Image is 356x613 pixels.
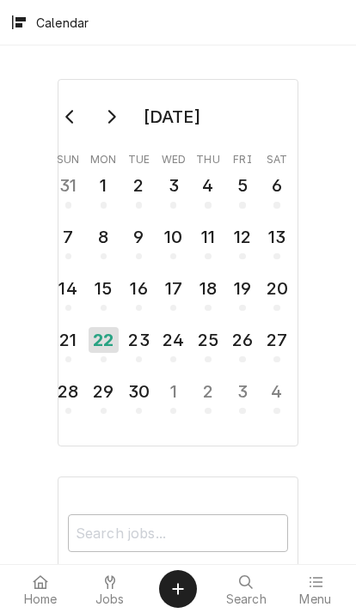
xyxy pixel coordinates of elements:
div: 22 [89,327,119,353]
th: Sunday [51,147,85,167]
span: Menu [299,592,331,606]
div: 25 [195,327,222,353]
div: [DATE] [138,102,206,131]
th: Wednesday [157,147,191,167]
div: 3 [160,173,187,198]
th: Friday [225,147,260,167]
div: 5 [230,173,256,198]
div: 16 [126,276,152,301]
div: 17 [160,276,187,301]
button: Go to next month [94,103,128,130]
div: 6 [264,173,291,198]
div: 13 [264,224,291,250]
div: 4 [264,379,291,404]
div: 2 [126,173,152,198]
th: Monday [85,147,121,167]
div: 1 [90,173,117,198]
div: 1 [160,379,187,404]
div: 18 [195,276,222,301]
div: 12 [230,224,256,250]
span: Search [226,592,267,606]
input: Search jobs... [68,514,288,552]
a: Menu [282,568,350,610]
div: 3 [230,379,256,404]
div: 26 [230,327,256,353]
div: 23 [126,327,152,353]
div: 9 [126,224,152,250]
th: Saturday [260,147,294,167]
button: Create Object [159,570,197,608]
div: 30 [126,379,152,404]
span: Jobs [95,592,125,606]
div: 10 [160,224,187,250]
div: 31 [55,173,82,198]
button: Go to previous month [53,103,88,130]
div: 11 [195,224,222,250]
div: 15 [90,276,117,301]
div: 4 [195,173,222,198]
div: 28 [55,379,82,404]
div: 14 [55,276,82,301]
div: 24 [160,327,187,353]
div: 7 [55,224,82,250]
div: 19 [230,276,256,301]
div: 2 [195,379,222,404]
a: Search [212,568,280,610]
div: 27 [264,327,291,353]
div: 21 [55,327,82,353]
th: Tuesday [122,147,157,167]
div: 8 [90,224,117,250]
div: 20 [264,276,291,301]
div: Calendar Filters [68,498,288,570]
div: 29 [90,379,117,404]
div: Calendar Day Picker [58,79,298,446]
th: Thursday [191,147,225,167]
a: Jobs [77,568,144,610]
